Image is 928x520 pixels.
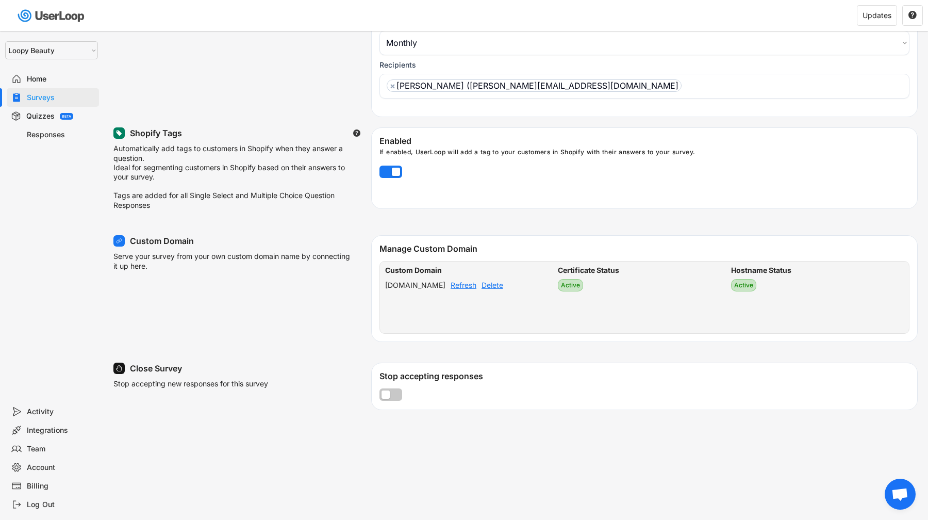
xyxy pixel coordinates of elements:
[353,129,361,137] button: 
[734,282,753,288] div: Active
[385,267,442,274] div: Custom Domain
[27,93,95,103] div: Surveys
[558,267,619,274] div: Certificate Status
[27,130,95,140] div: Responses
[130,236,194,247] div: Custom Domain
[27,481,95,491] div: Billing
[731,267,791,274] div: Hostname Status
[379,60,416,70] div: Recipients
[885,479,916,510] div: Open chat
[390,82,395,90] span: ×
[908,10,917,20] text: 
[451,282,476,289] div: Refresh
[113,379,268,403] div: Stop accepting new responses for this survey
[561,282,580,288] div: Active
[908,11,917,20] button: 
[387,79,682,92] li: [PERSON_NAME] ([PERSON_NAME][EMAIL_ADDRESS][DOMAIN_NAME]
[130,128,182,139] div: Shopify Tags
[62,115,71,118] div: BETA
[27,444,95,454] div: Team
[385,282,445,289] div: [DOMAIN_NAME]
[379,148,917,160] div: If enabled, UserLoop will add a tag to your customers in Shopify with their answers to your survey.
[27,407,95,417] div: Activity
[27,500,95,510] div: Log Out
[863,12,891,19] div: Updates
[15,5,88,26] img: userloop-logo-01.svg
[482,282,503,289] div: Delete
[26,111,55,121] div: Quizzes
[27,463,95,473] div: Account
[379,243,917,256] div: Manage Custom Domain
[113,252,351,275] div: Serve your survey from your own custom domain name by connecting it up here.
[27,74,95,84] div: Home
[379,136,917,148] div: Enabled
[113,144,351,209] div: Automatically add tags to customers in Shopify when they answer a question. Ideal for segmenting ...
[379,371,917,383] div: Stop accepting responses
[130,363,182,374] div: Close Survey
[353,129,360,137] text: 
[27,426,95,435] div: Integrations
